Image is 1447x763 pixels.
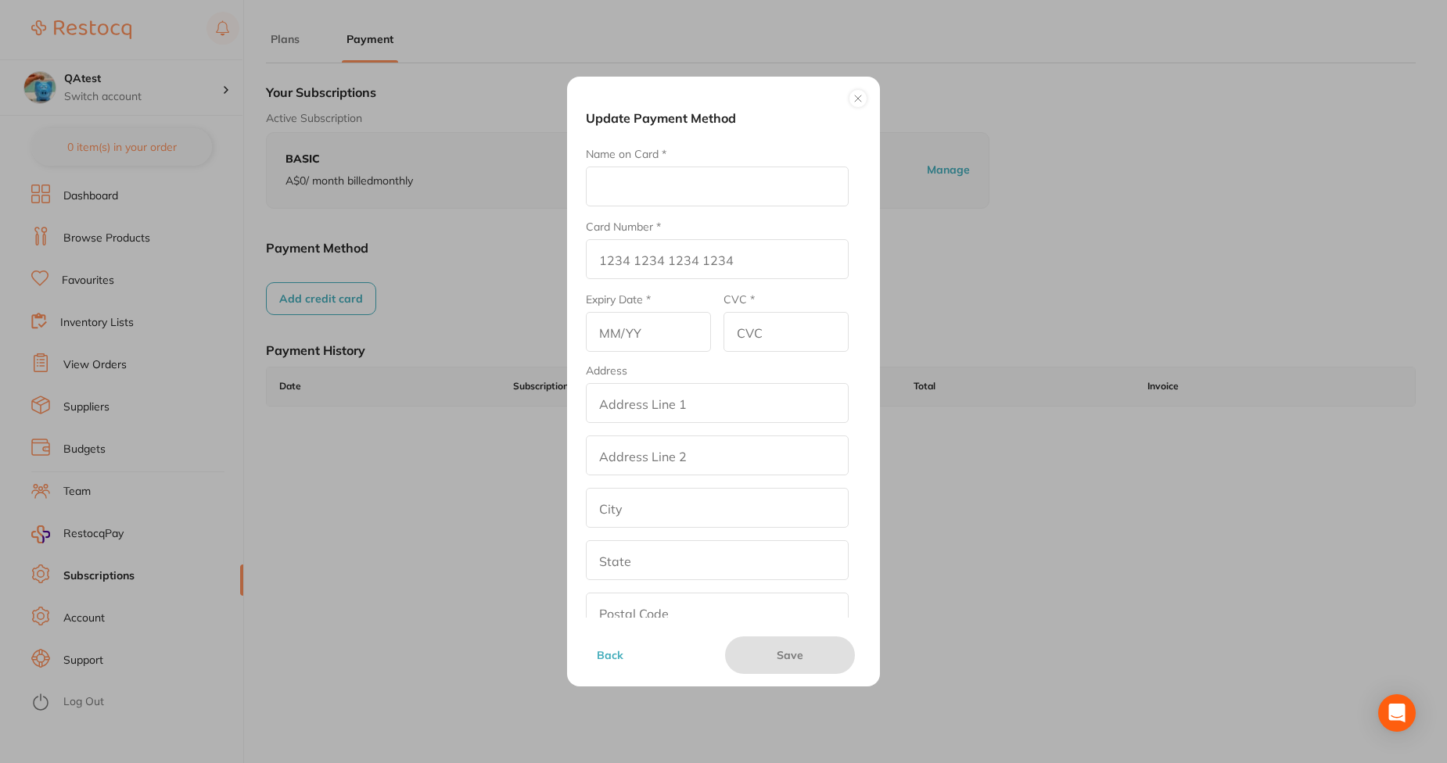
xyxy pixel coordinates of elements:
[723,293,755,306] label: CVC *
[1378,694,1416,732] div: Open Intercom Messenger
[586,148,666,160] label: Name on Card *
[592,636,713,674] button: Back
[586,312,711,352] input: MM/YY
[586,593,849,632] input: Postal Code
[723,312,849,352] input: CVC
[586,540,849,580] input: State
[586,109,861,127] h5: Update Payment Method
[586,488,849,528] input: City
[725,636,855,674] button: Save
[586,383,849,423] input: Address Line 1
[586,293,651,306] label: Expiry Date *
[586,220,661,233] label: Card Number *
[586,364,627,377] legend: Address
[586,435,849,475] input: Address Line 2
[586,239,849,279] input: 1234 1234 1234 1234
